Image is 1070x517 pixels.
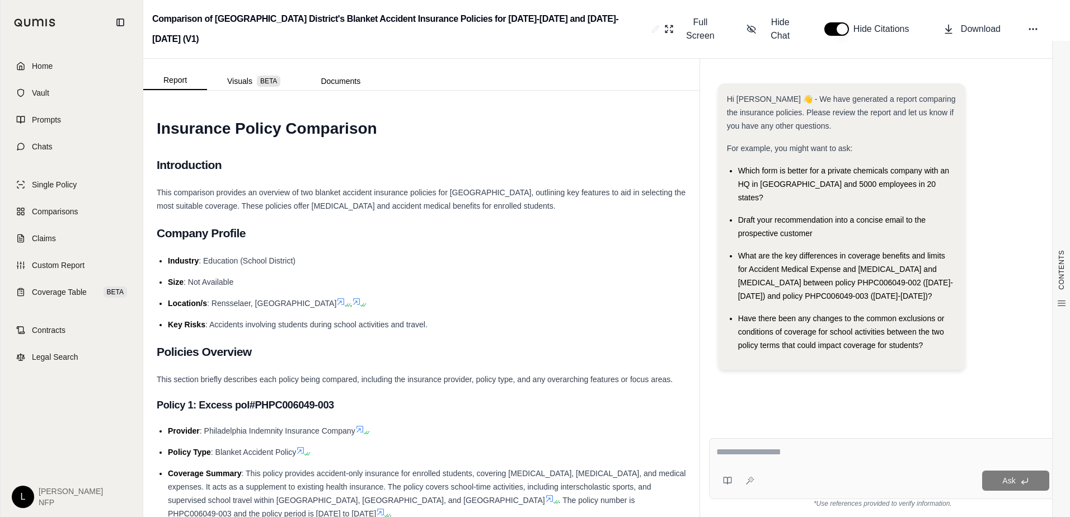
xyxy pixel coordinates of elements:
span: Size [168,278,184,286]
span: Have there been any changes to the common exclusions or conditions of coverage for school activit... [738,314,945,350]
a: Chats [7,134,136,159]
span: BETA [257,76,280,87]
h1: Insurance Policy Comparison [157,113,686,144]
span: Claims [32,233,56,244]
span: Full Screen [681,16,720,43]
span: Draft your recommendation into a concise email to the prospective customer [738,215,926,238]
span: : Education (School District) [199,256,295,265]
h3: Policy 1: Excess pol#PHPC006049-003 [157,395,686,415]
span: Industry [168,256,199,265]
a: Prompts [7,107,136,132]
span: What are the key differences in coverage benefits and limits for Accident Medical Expense and [ME... [738,251,953,300]
span: Legal Search [32,351,78,363]
span: : Rensselaer, [GEOGRAPHIC_DATA] [207,299,336,308]
button: Download [938,18,1005,40]
span: : Accidents involving students during school activities and travel. [205,320,428,329]
a: Coverage TableBETA [7,280,136,304]
span: : Philadelphia Indemnity Insurance Company [200,426,355,435]
span: [PERSON_NAME] [39,486,103,497]
span: Vault [32,87,49,98]
span: , [350,299,352,308]
span: Hide Citations [853,22,916,36]
button: Collapse sidebar [111,13,129,31]
span: Hi [PERSON_NAME] 👋 - We have generated a report comparing the insurance policies. Please review t... [727,95,956,130]
a: Home [7,54,136,78]
a: Claims [7,226,136,251]
h2: Comparison of [GEOGRAPHIC_DATA] District's Blanket Accident Insurance Policies for [DATE]-[DATE] ... [152,9,647,49]
span: : Not Available [184,278,233,286]
a: Contracts [7,318,136,342]
a: Legal Search [7,345,136,369]
span: Which form is better for a private chemicals company with an HQ in [GEOGRAPHIC_DATA] and 5000 emp... [738,166,949,202]
img: Qumis Logo [14,18,56,27]
span: Home [32,60,53,72]
span: Custom Report [32,260,85,271]
span: This comparison provides an overview of two blanket accident insurance policies for [GEOGRAPHIC_D... [157,188,686,210]
span: This section briefly describes each policy being compared, including the insurance provider, poli... [157,375,673,384]
span: Location/s [168,299,207,308]
button: Hide Chat [742,11,802,47]
button: Report [143,71,207,90]
span: Hide Chat [763,16,797,43]
span: Contracts [32,325,65,336]
span: Provider [168,426,200,435]
span: For example, you might want to ask: [727,144,853,153]
button: Documents [301,72,381,90]
a: Single Policy [7,172,136,197]
span: Policy Type [168,448,211,457]
span: Prompts [32,114,61,125]
button: Visuals [207,72,301,90]
div: *Use references provided to verify information. [709,499,1057,508]
span: Ask [1002,476,1015,485]
a: Custom Report [7,253,136,278]
div: L [12,486,34,508]
span: : Blanket Accident Policy [211,448,297,457]
span: Key Risks [168,320,205,329]
span: : This policy provides accident-only insurance for enrolled students, covering [MEDICAL_DATA], [M... [168,469,686,505]
span: Single Policy [32,179,77,190]
span: BETA [104,286,127,298]
span: CONTENTS [1057,250,1066,290]
span: Download [961,22,1001,36]
button: Full Screen [660,11,724,47]
span: Chats [32,141,53,152]
span: Comparisons [32,206,78,217]
span: Coverage Table [32,286,87,298]
a: Comparisons [7,199,136,224]
span: Coverage Summary [168,469,242,478]
span: NFP [39,497,103,508]
h2: Policies Overview [157,340,686,364]
button: Ask [982,471,1049,491]
h2: Company Profile [157,222,686,245]
h2: Introduction [157,153,686,177]
a: Vault [7,81,136,105]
